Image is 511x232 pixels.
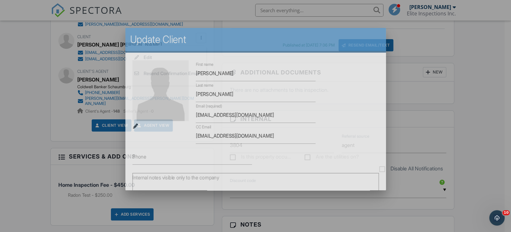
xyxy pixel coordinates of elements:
img: default-user-f0147aede5fd5fa78ca7ade42f37bd4542148d508eef1c3d3ea960f66861d68b.jpg [132,60,188,121]
label: Phone [132,153,146,160]
label: Email (required) [196,103,222,109]
iframe: Intercom live chat [489,210,505,226]
span: 10 [502,210,510,215]
label: Internal notes visible only to the company [132,174,219,181]
label: Last name [196,82,214,88]
label: CC Email [196,124,211,130]
h2: Update Client [130,33,381,46]
label: First name [196,62,214,67]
